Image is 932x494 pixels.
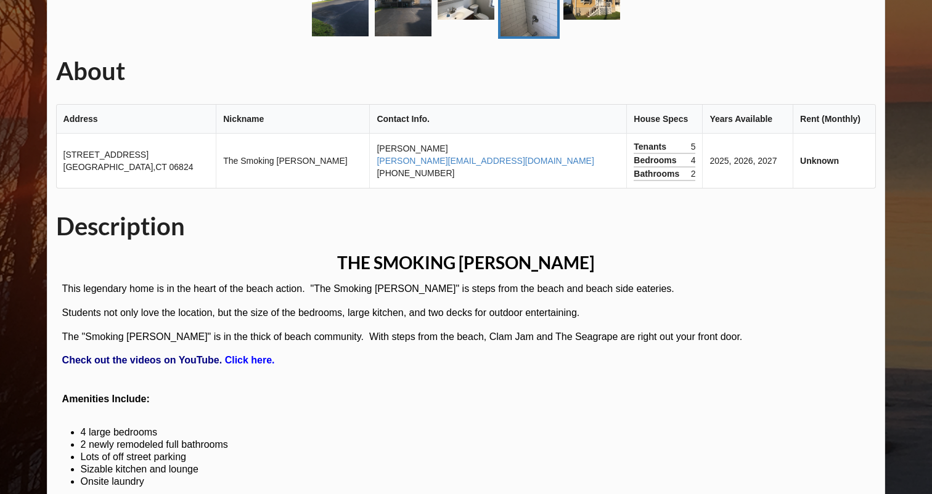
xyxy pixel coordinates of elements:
p: The "Smoking [PERSON_NAME]" is in the thick of beach community. With steps from the beach, Clam J... [62,330,743,344]
span: Bathrooms [634,168,682,180]
p: Students not only love the location, but the size of the bedrooms, large kitchen, and two decks f... [62,306,743,320]
li: Onsite laundry [81,476,228,488]
h1: About [56,55,877,87]
h1: Description [56,211,877,242]
b: Unknown [800,156,839,166]
span: Bedrooms [634,154,679,166]
li: 2 newly remodeled full bathrooms [81,439,228,451]
span: 4 [691,154,696,166]
strong: Amenities Include: [62,394,150,404]
span: [GEOGRAPHIC_DATA] , CT 06824 [63,162,194,172]
span: [STREET_ADDRESS] [63,150,149,160]
li: Sizable kitchen and lounge [81,463,228,476]
li: Lots of off street parking [81,451,228,463]
h1: THE SMOKING [PERSON_NAME] [56,251,877,273]
th: Nickname [216,105,369,134]
span: 2 [691,168,696,180]
td: The Smoking [PERSON_NAME] [216,134,369,188]
li: 4 large bedrooms [81,426,228,439]
p: This legendary home is in the heart of the beach action. "The Smoking [PERSON_NAME]" is steps fro... [62,282,743,296]
td: [PERSON_NAME] [PHONE_NUMBER] [369,134,626,188]
span: Check out the videos on YouTube. [62,355,223,365]
th: Address [57,105,216,134]
th: Years Available [702,105,793,134]
th: Contact Info. [369,105,626,134]
a: Click here. [225,355,275,365]
a: [PERSON_NAME][EMAIL_ADDRESS][DOMAIN_NAME] [377,156,594,166]
th: Rent (Monthly) [793,105,875,134]
th: House Specs [626,105,702,134]
td: 2025, 2026, 2027 [702,134,793,188]
span: 5 [691,140,696,153]
span: Tenants [634,140,669,153]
